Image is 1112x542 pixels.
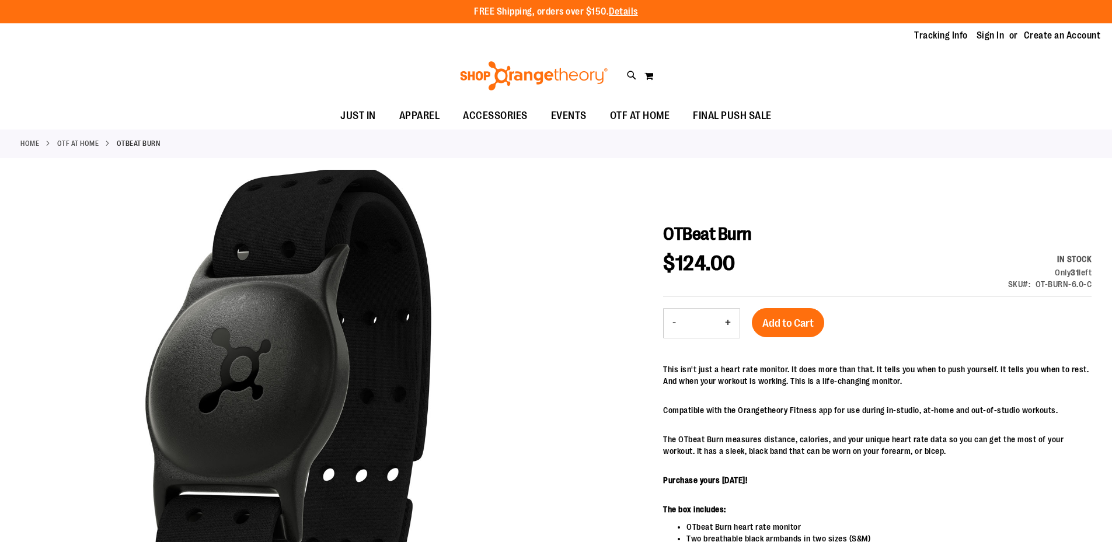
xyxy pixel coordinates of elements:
a: EVENTS [539,103,598,130]
li: OTbeat Burn heart rate monitor [686,521,1092,533]
a: OTF AT HOME [57,138,99,149]
span: APPAREL [399,103,440,129]
img: Shop Orangetheory [458,61,609,90]
p: This isn't just a heart rate monitor. It does more than that. It tells you when to push yourself.... [663,363,1092,387]
span: EVENTS [551,103,587,129]
a: Sign In [977,29,1005,42]
span: In stock [1057,254,1092,264]
a: OTF AT HOME [598,103,682,129]
div: Availability [1008,253,1092,265]
a: Home [20,138,39,149]
strong: 31 [1071,268,1079,277]
b: Purchase yours [DATE]! [663,475,747,485]
span: JUST IN [340,103,376,129]
span: OTF AT HOME [610,103,670,129]
div: OT-BURN-6.0-C [1036,278,1092,290]
span: $124.00 [663,251,735,275]
button: Decrease product quantity [664,309,685,338]
a: Details [609,6,638,17]
strong: SKU [1008,279,1031,289]
p: FREE Shipping, orders over $150. [474,5,638,19]
span: Add to Cart [762,317,814,330]
b: The box includes: [663,505,726,514]
a: FINAL PUSH SALE [681,103,783,130]
span: OTBeat Burn [663,224,752,244]
p: The OTbeat Burn measures distance, calories, and your unique heart rate data so you can get the m... [663,433,1092,457]
strong: OTBeat Burn [117,138,161,149]
input: Product quantity [685,309,716,337]
span: ACCESSORIES [463,103,528,129]
p: Compatible with the Orangetheory Fitness app for use during in-studio, at-home and out-of-studio ... [663,404,1092,416]
a: APPAREL [388,103,452,130]
a: ACCESSORIES [451,103,539,130]
a: Create an Account [1024,29,1101,42]
button: Add to Cart [752,308,824,337]
div: Only 31 left [1008,267,1092,278]
span: FINAL PUSH SALE [693,103,772,129]
a: JUST IN [329,103,388,130]
a: Tracking Info [914,29,968,42]
button: Increase product quantity [716,309,740,338]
